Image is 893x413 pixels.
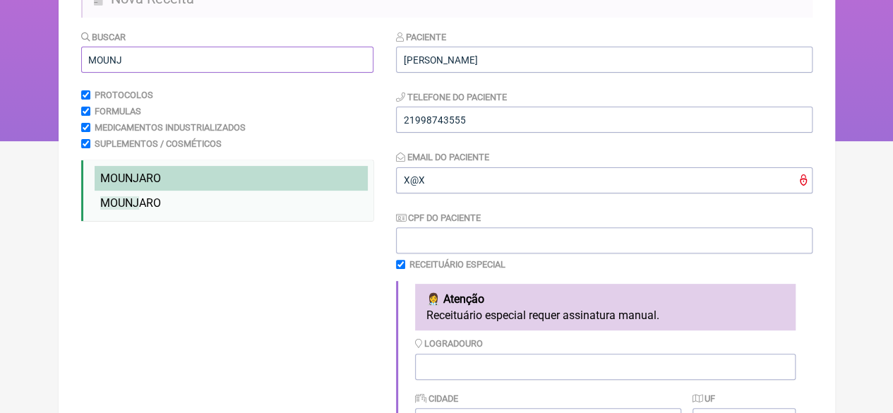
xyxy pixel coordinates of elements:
[95,106,141,116] label: Formulas
[426,309,784,322] p: Receituário especial requer assinatura manual.
[100,196,161,210] span: ARO
[396,213,481,223] label: CPF do Paciente
[81,32,126,42] label: Buscar
[396,152,489,162] label: Email do Paciente
[95,122,246,133] label: Medicamentos Industrializados
[415,338,483,349] label: Logradouro
[693,393,715,404] label: UF
[409,259,505,270] label: Receituário Especial
[100,172,161,185] span: ARO
[396,92,507,102] label: Telefone do Paciente
[100,172,139,185] span: MOUNJ
[95,90,153,100] label: Protocolos
[100,196,139,210] span: MOUNJ
[95,138,222,149] label: Suplementos / Cosméticos
[415,393,458,404] label: Cidade
[396,32,446,42] label: Paciente
[81,47,373,73] input: exemplo: emagrecimento, ansiedade
[426,292,784,306] h4: 👩‍⚕️ Atenção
